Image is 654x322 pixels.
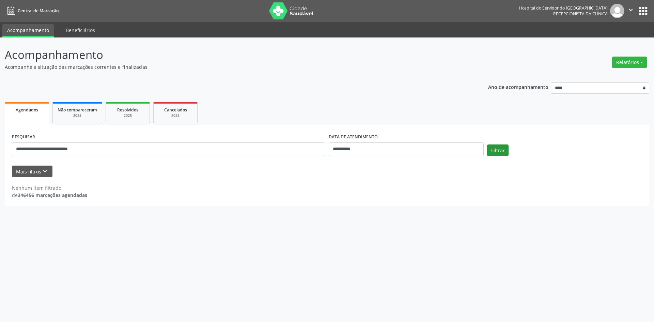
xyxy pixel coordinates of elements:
p: Acompanhe a situação das marcações correntes e finalizadas [5,63,456,71]
img: img [610,4,624,18]
div: Hospital do Servidor do [GEOGRAPHIC_DATA] [519,5,608,11]
span: Agendados [16,107,38,113]
span: Não compareceram [58,107,97,113]
div: de [12,191,87,199]
a: Beneficiários [61,24,100,36]
div: Nenhum item filtrado [12,184,87,191]
p: Ano de acompanhamento [488,82,548,91]
span: Cancelados [164,107,187,113]
i:  [627,6,635,14]
button: Mais filtroskeyboard_arrow_down [12,166,52,178]
button: apps [637,5,649,17]
button: Relatórios [612,57,647,68]
strong: 346456 marcações agendadas [18,192,87,198]
p: Acompanhamento [5,46,456,63]
div: 2025 [111,113,145,118]
div: 2025 [58,113,97,118]
button:  [624,4,637,18]
a: Central de Marcação [5,5,59,16]
span: Recepcionista da clínica [553,11,608,17]
button: Filtrar [487,144,509,156]
span: Central de Marcação [18,8,59,14]
a: Acompanhamento [2,24,54,37]
label: PESQUISAR [12,132,35,142]
span: Resolvidos [117,107,138,113]
div: 2025 [158,113,192,118]
label: DATA DE ATENDIMENTO [329,132,378,142]
i: keyboard_arrow_down [41,168,49,175]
